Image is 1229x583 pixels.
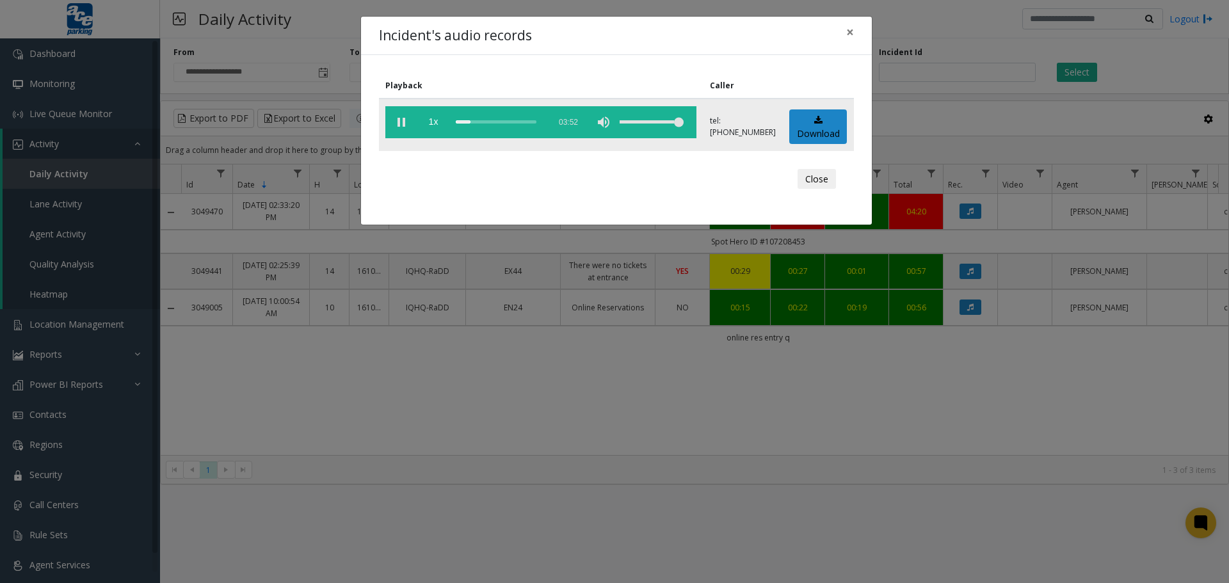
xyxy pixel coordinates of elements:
button: Close [837,17,863,48]
span: × [846,23,854,41]
th: Playback [379,73,703,99]
div: scrub bar [456,106,543,138]
span: playback speed button [417,106,449,138]
button: Close [798,169,836,189]
th: Caller [703,73,783,99]
p: tel:[PHONE_NUMBER] [710,115,776,138]
h4: Incident's audio records [379,26,532,46]
div: volume level [620,106,684,138]
a: Download [789,109,847,145]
